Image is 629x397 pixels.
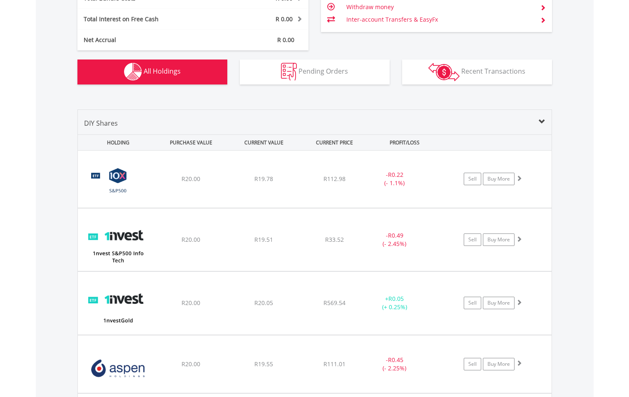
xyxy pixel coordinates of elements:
img: pending_instructions-wht.png [281,63,297,81]
a: Buy More [483,297,515,309]
span: R112.98 [323,175,346,183]
div: - (- 2.25%) [363,356,426,372]
a: Sell [464,233,481,246]
button: Pending Orders [240,60,390,84]
span: Pending Orders [298,67,348,76]
span: R19.55 [254,360,273,368]
button: All Holdings [77,60,227,84]
td: Inter-account Transfers & EasyFx [346,13,533,26]
span: R0.05 [388,295,404,303]
div: - (- 1.1%) [363,171,426,187]
span: R 0.00 [277,36,294,44]
span: R20.00 [181,175,200,183]
span: All Holdings [144,67,181,76]
div: Net Accrual [77,36,212,44]
div: CURRENT VALUE [229,135,300,150]
span: DIY Shares [84,119,118,128]
span: R111.01 [323,360,346,368]
div: PURCHASE VALUE [156,135,227,150]
div: Total Interest on Free Cash [77,15,212,23]
span: R0.45 [388,356,403,364]
span: Recent Transactions [461,67,525,76]
span: R20.00 [181,299,200,307]
a: Buy More [483,358,515,370]
img: EQU.ZA.APN.png [82,346,154,391]
span: R20.05 [254,299,273,307]
span: R 0.00 [276,15,293,23]
span: R33.52 [325,236,344,243]
span: R19.78 [254,175,273,183]
button: Recent Transactions [402,60,552,84]
img: EQU.ZA.ETFGLD.png [82,282,154,332]
img: holdings-wht.png [124,63,142,81]
div: - (- 2.45%) [363,231,426,248]
div: + (+ 0.25%) [363,295,426,311]
a: Buy More [483,173,515,185]
img: transactions-zar-wht.png [428,63,460,81]
img: EQU.ZA.CSP500.png [82,161,154,206]
span: R0.22 [388,171,403,179]
span: R569.54 [323,299,346,307]
a: Buy More [483,233,515,246]
a: Sell [464,358,481,370]
span: R0.49 [388,231,403,239]
div: PROFIT/LOSS [369,135,440,150]
span: R20.00 [181,360,200,368]
div: HOLDING [78,135,154,150]
div: CURRENT PRICE [301,135,367,150]
a: Sell [464,297,481,309]
a: Sell [464,173,481,185]
span: R20.00 [181,236,200,243]
span: R19.51 [254,236,273,243]
img: EQU.ZA.ETF5IT.png [82,219,154,269]
td: Withdraw money [346,1,533,13]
